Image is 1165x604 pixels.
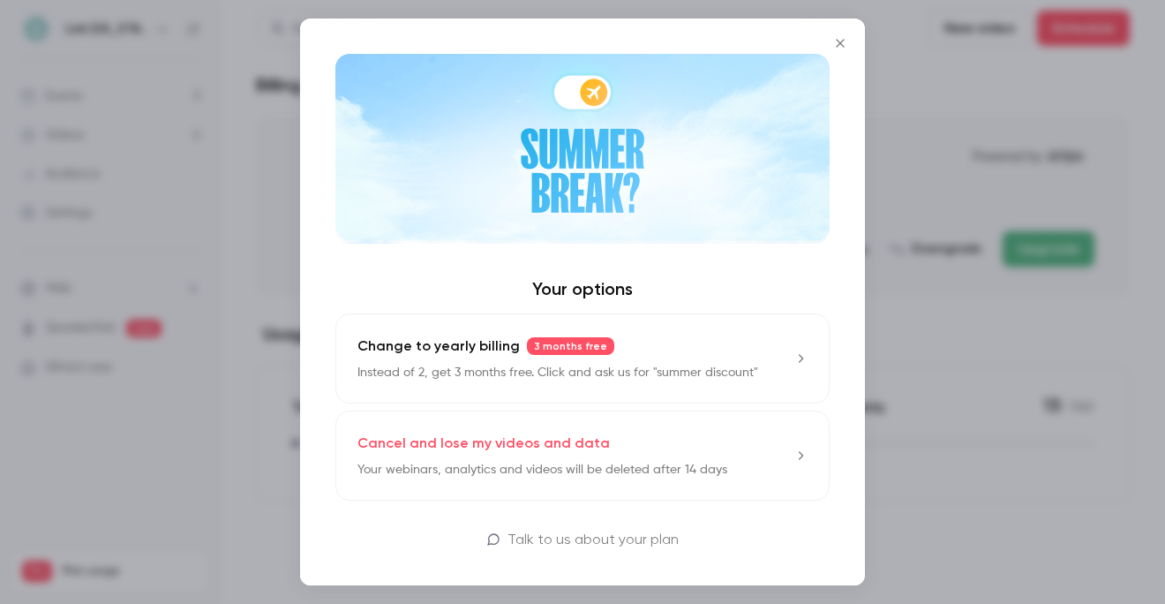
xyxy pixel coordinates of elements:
h4: Your options [335,278,830,299]
p: Instead of 2, get 3 months free. Click and ask us for "summer discount" [357,364,758,381]
p: Cancel and lose my videos and data [357,433,610,454]
p: Your webinars, analytics and videos will be deleted after 14 days [357,461,727,479]
span: 3 months free [527,337,614,355]
p: Talk to us about your plan [507,529,679,550]
a: Talk to us about your plan [335,529,830,550]
button: Close [823,26,858,61]
img: Summer Break [335,54,830,244]
span: Change to yearly billing [357,336,520,357]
